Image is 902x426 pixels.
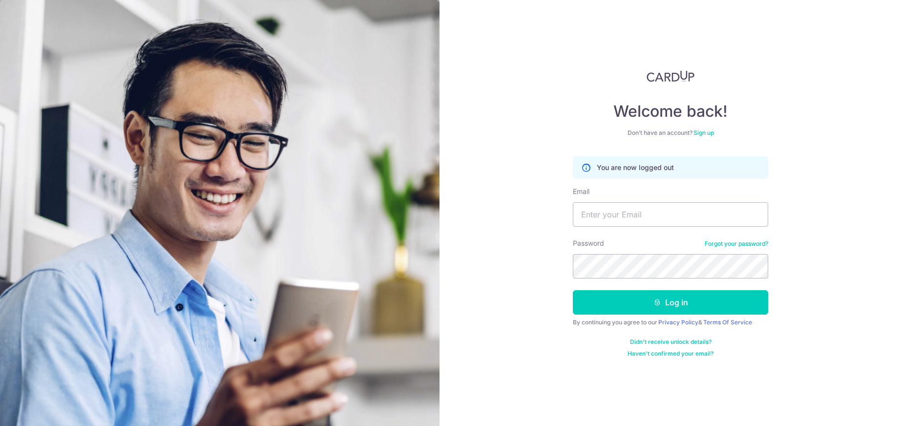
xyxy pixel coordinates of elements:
[573,187,589,196] label: Email
[573,290,768,315] button: Log in
[703,319,752,326] a: Terms Of Service
[573,238,604,248] label: Password
[647,70,694,82] img: CardUp Logo
[573,319,768,326] div: By continuing you agree to our &
[573,129,768,137] div: Don’t have an account?
[693,129,714,136] a: Sign up
[658,319,698,326] a: Privacy Policy
[628,350,713,358] a: Haven't confirmed your email?
[573,202,768,227] input: Enter your Email
[597,163,674,172] p: You are now logged out
[573,102,768,121] h4: Welcome back!
[630,338,712,346] a: Didn't receive unlock details?
[705,240,768,248] a: Forgot your password?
